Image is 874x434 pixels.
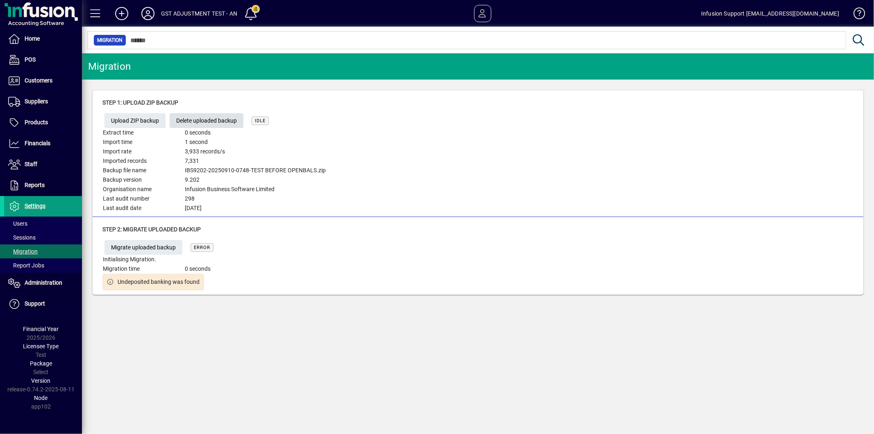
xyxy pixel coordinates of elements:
button: Delete uploaded backup [170,113,243,128]
span: Upload ZIP backup [111,114,159,128]
span: Home [25,35,40,42]
td: Imported records [102,156,184,166]
span: Financial Year [23,326,59,332]
td: Last audit number [102,194,184,203]
td: Organisation name [102,185,184,194]
span: Step 2: Migrate uploaded backup [102,226,201,233]
button: Migrate uploaded backup [104,240,182,255]
span: Step 1: Upload ZIP backup [102,99,178,106]
a: Products [4,112,82,133]
a: Customers [4,71,82,91]
td: Import rate [102,147,184,156]
span: Migrate uploaded backup [111,241,176,254]
a: Support [4,294,82,314]
a: Administration [4,273,82,293]
a: Reports [4,175,82,196]
span: Sessions [8,234,36,241]
td: Extract time [102,128,184,137]
button: Add [109,6,135,21]
td: 0 seconds [184,128,326,137]
span: Node [34,395,48,401]
a: Users [4,217,82,231]
td: Infusion Business Software Limited [184,185,326,194]
td: Migration time [102,264,184,274]
button: Upload ZIP backup [104,113,166,128]
span: Undeposited banking was found [118,278,200,286]
span: IDLE [255,118,266,123]
div: Infusion Support [EMAIL_ADDRESS][DOMAIN_NAME] [701,7,839,20]
td: Initialising Migration. [102,255,266,264]
span: Reports [25,182,45,188]
span: Settings [25,203,45,209]
a: Sessions [4,231,82,244]
span: Financials [25,140,50,146]
span: Delete uploaded backup [176,114,237,128]
a: Migration [4,244,82,258]
span: Version [32,377,51,384]
span: POS [25,56,36,63]
span: Users [8,220,27,227]
td: IBS9202-20250910-0748-TEST BEFORE OPENBALS.zip [184,166,326,175]
span: Customers [25,77,52,84]
span: Products [25,119,48,126]
a: Suppliers [4,91,82,112]
a: Home [4,29,82,49]
a: Knowledge Base [847,2,864,28]
span: Migration [8,248,38,255]
td: Backup file name [102,166,184,175]
a: Report Jobs [4,258,82,272]
a: POS [4,50,82,70]
td: 7,331 [184,156,326,166]
td: Import time [102,137,184,147]
td: 0 seconds [184,264,266,274]
td: [DATE] [184,203,326,213]
td: Last audit date [102,203,184,213]
td: 9.202 [184,175,326,185]
span: Support [25,300,45,307]
span: ERROR [194,245,210,250]
td: 3,933 records/s [184,147,326,156]
span: Report Jobs [8,262,44,269]
div: Migration [88,60,131,73]
span: Staff [25,161,37,167]
span: Licensee Type [23,343,59,349]
span: Administration [25,279,62,286]
span: Package [30,360,52,367]
div: GST ADJUSTMENT TEST - AN [161,7,237,20]
span: Suppliers [25,98,48,105]
span: Migration [97,36,123,44]
a: Staff [4,154,82,175]
a: Financials [4,133,82,154]
td: Backup version [102,175,184,185]
td: 298 [184,194,326,203]
button: Profile [135,6,161,21]
td: 1 second [184,137,326,147]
